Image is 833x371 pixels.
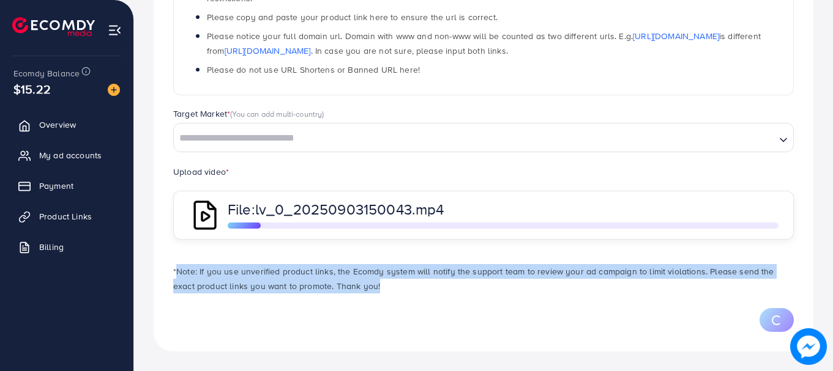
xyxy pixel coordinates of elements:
a: [URL][DOMAIN_NAME] [633,30,719,42]
span: Please do not use URL Shortens or Banned URL here! [207,64,420,76]
span: $15.22 [13,80,51,98]
span: Product Links [39,210,92,222]
span: My ad accounts [39,149,102,161]
img: image [108,84,120,96]
label: Target Market [173,108,324,120]
label: Upload video [173,166,229,178]
img: menu [108,23,122,37]
span: Please copy and paste your product link here to ensure the url is correct. [207,11,498,23]
span: Overview [39,119,76,131]
span: lv_0_20250903150043.mp4 [255,199,444,219]
p: File: [228,202,626,216]
a: My ad accounts [9,143,124,167]
span: Please notice your full domain url. Domain with www and non-www will be counted as two different ... [207,30,761,56]
a: Payment [9,174,124,198]
p: *Note: If you use unverified product links, the Ecomdy system will notify the support team to rev... [173,264,794,293]
span: Ecomdy Balance [13,67,80,79]
a: Billing [9,235,124,259]
img: QAAAABJRU5ErkJggg== [189,199,222,232]
span: Payment [39,180,73,192]
span: (You can add multi-country) [230,108,324,119]
img: logo [12,17,95,36]
a: [URL][DOMAIN_NAME] [225,45,311,57]
span: Billing [39,241,64,253]
a: Product Links [9,204,124,229]
a: Overview [9,112,124,137]
div: Search for option [173,123,794,152]
img: image [790,328,827,365]
input: Search for option [175,129,774,148]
